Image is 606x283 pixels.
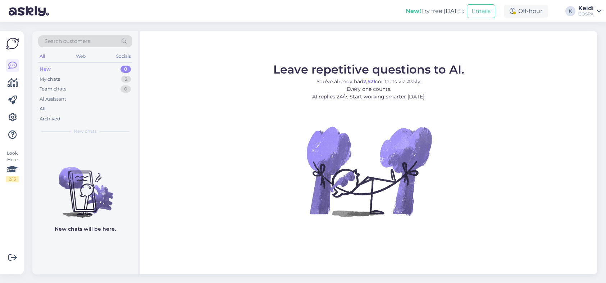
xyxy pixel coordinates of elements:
div: Keidi [578,5,594,11]
div: K [565,6,575,16]
p: You’ve already had contacts via Askly. Every one counts. AI replies 24/7. Start working smarter [... [273,78,464,101]
a: KeidiGOSPA [578,5,602,17]
b: 2,521 [363,78,375,85]
div: Look Here [6,150,19,182]
p: New chats will be here. [55,225,116,233]
span: New chats [74,128,97,134]
div: 0 [120,85,131,93]
div: Archived [40,115,60,123]
div: Socials [115,52,132,61]
button: Emails [467,4,495,18]
img: No Chat active [304,106,434,236]
div: New [40,66,51,73]
span: Search customers [45,37,90,45]
div: 2 [121,76,131,83]
div: Web [74,52,87,61]
div: Off-hour [504,5,548,18]
div: Try free [DATE]: [406,7,464,16]
img: No chats [32,154,138,219]
div: All [38,52,46,61]
div: 2 / 3 [6,176,19,182]
div: AI Assistant [40,96,66,103]
div: 0 [120,66,131,73]
div: My chats [40,76,60,83]
div: All [40,105,46,112]
div: Team chats [40,85,66,93]
span: Leave repetitive questions to AI. [273,62,464,76]
b: New! [406,8,421,14]
div: GOSPA [578,11,594,17]
img: Askly Logo [6,37,19,50]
